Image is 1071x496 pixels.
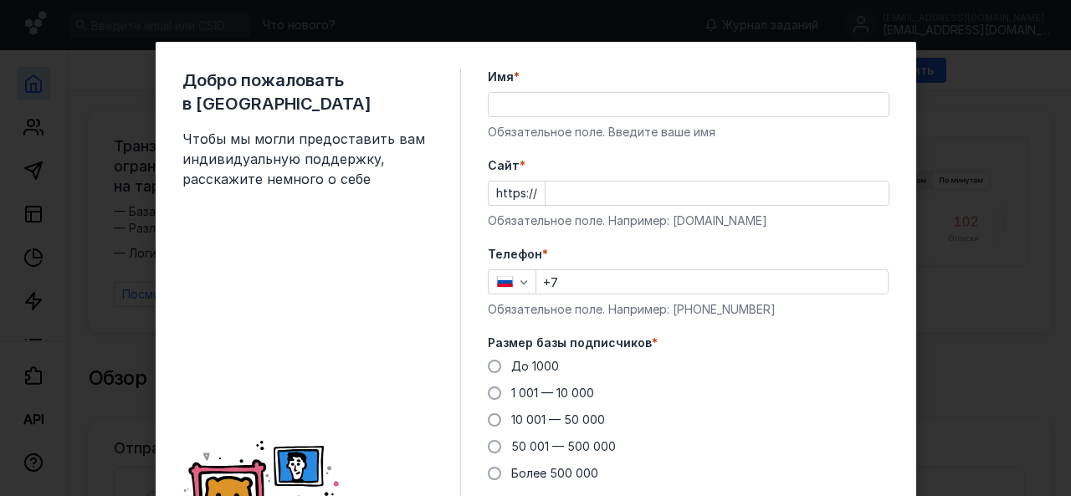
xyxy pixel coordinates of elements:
span: 50 001 — 500 000 [511,439,616,453]
span: Телефон [488,246,542,263]
div: Обязательное поле. Введите ваше имя [488,124,889,141]
span: 1 001 — 10 000 [511,386,594,400]
span: Cайт [488,157,520,174]
div: Обязательное поле. Например: [PHONE_NUMBER] [488,301,889,318]
span: Размер базы подписчиков [488,335,652,351]
span: До 1000 [511,359,559,373]
span: Добро пожаловать в [GEOGRAPHIC_DATA] [182,69,433,115]
span: 10 001 — 50 000 [511,412,605,427]
span: Чтобы мы могли предоставить вам индивидуальную поддержку, расскажите немного о себе [182,129,433,189]
div: Обязательное поле. Например: [DOMAIN_NAME] [488,212,889,229]
span: Более 500 000 [511,466,598,480]
span: Имя [488,69,514,85]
